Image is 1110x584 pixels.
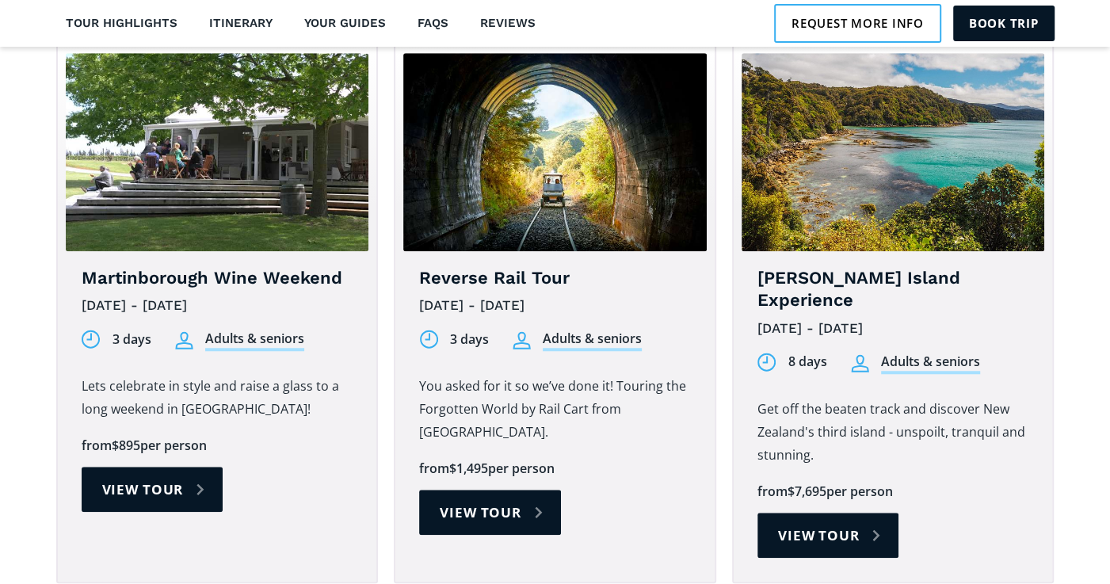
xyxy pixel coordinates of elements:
[419,490,561,535] a: View tour
[419,267,691,290] h4: Reverse Rail Tour
[757,483,788,501] div: from
[82,375,353,421] p: Lets celebrate in style and raise a glass to a long weekend in [GEOGRAPHIC_DATA]!
[295,5,396,42] a: Your guides
[471,5,546,42] a: Reviews
[140,437,207,455] div: per person
[200,5,283,42] a: Itinerary
[82,467,223,512] a: View tour
[757,316,1029,341] div: [DATE] - [DATE]
[408,5,459,42] a: FAQs
[826,483,893,501] div: per person
[419,293,691,318] div: [DATE] - [DATE]
[450,330,457,349] div: 3
[460,330,489,349] div: days
[757,513,899,558] a: View tour
[113,330,120,349] div: 3
[82,267,353,290] h4: Martinborough Wine Weekend
[757,267,1029,312] h4: [PERSON_NAME] Island Experience
[788,483,826,501] div: $7,695
[799,353,827,371] div: days
[543,330,642,351] div: Adults & seniors
[82,293,353,318] div: [DATE] - [DATE]
[419,460,449,478] div: from
[82,437,112,455] div: from
[205,330,304,351] div: Adults & seniors
[788,353,795,371] div: 8
[774,4,941,42] a: Request more info
[953,6,1055,40] a: Book trip
[881,353,980,374] div: Adults & seniors
[488,460,555,478] div: per person
[449,460,488,478] div: $1,495
[112,437,140,455] div: $895
[419,375,691,444] p: You asked for it so we’ve done it! Touring the Forgotten World by Rail Cart from [GEOGRAPHIC_DATA].
[56,5,188,42] a: Tour highlights
[757,398,1029,467] p: Get off the beaten track and discover New Zealand's third island - unspoilt, tranquil and stunning.
[123,330,151,349] div: days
